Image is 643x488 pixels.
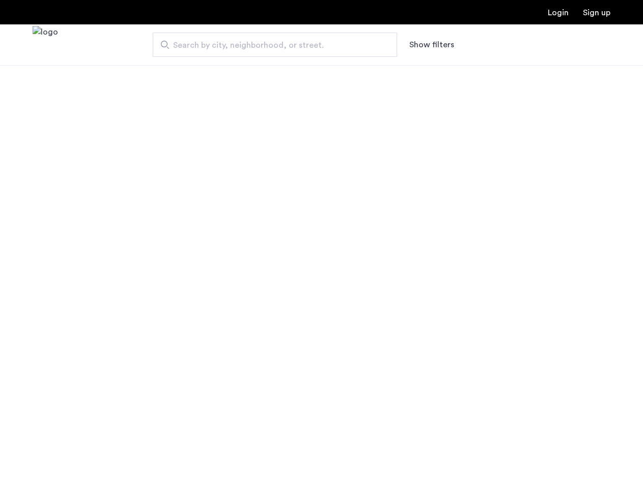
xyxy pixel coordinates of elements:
[583,9,610,17] a: Registration
[409,39,454,51] button: Show or hide filters
[548,9,569,17] a: Login
[33,26,58,64] a: Cazamio Logo
[33,26,58,64] img: logo
[173,39,369,51] span: Search by city, neighborhood, or street.
[153,33,397,57] input: Apartment Search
